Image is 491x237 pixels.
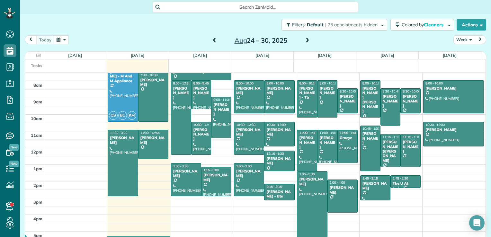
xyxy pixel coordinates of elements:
[193,123,213,127] span: 10:30 - 12:30
[266,86,292,95] div: [PERSON_NAME]
[319,131,337,135] span: 11:00 - 1:00
[140,136,166,145] div: [PERSON_NAME]
[266,127,292,137] div: [PERSON_NAME]
[236,123,255,127] span: 10:30 - 12:30
[425,123,445,127] span: 10:30 - 12:00
[319,81,337,85] span: 8:00 - 10:15
[193,127,210,141] div: [PERSON_NAME]
[173,81,191,85] span: 8:00 - 12:30
[424,22,444,28] span: Cleaners
[33,166,42,171] span: 1pm
[236,164,252,168] span: 1:00 - 3:00
[393,176,408,180] span: 1:45 - 2:30
[325,22,378,28] span: | 25 appointments hidden
[319,136,335,149] div: [PERSON_NAME]
[266,189,292,203] div: [PERSON_NAME] - Btn Systems
[281,19,387,31] button: Filters: Default | 25 appointments hidden
[203,173,229,182] div: [PERSON_NAME]
[380,53,394,58] a: [DATE]
[453,35,475,44] button: Week
[193,53,207,58] a: [DATE]
[402,94,419,108] div: [PERSON_NAME]
[299,177,325,186] div: [PERSON_NAME]
[213,98,231,102] span: 9:00 - 11:30
[31,149,42,154] span: 12pm
[193,81,209,85] span: 8:00 - 9:45
[31,63,42,68] span: Tasks
[307,22,324,28] span: Default
[382,94,399,108] div: [PERSON_NAME]
[221,37,301,44] h2: 24 – 30, 2025
[292,22,306,28] span: Filters:
[236,81,254,85] span: 8:00 - 10:00
[118,111,127,120] span: BC
[299,86,315,100] div: [PERSON_NAME] - Ttr
[140,78,166,87] div: [PERSON_NAME]
[339,136,356,140] div: Gracyn
[33,99,42,104] span: 9am
[213,102,229,116] div: [PERSON_NAME]
[266,185,282,189] span: 2:15 - 3:15
[31,116,42,121] span: 10am
[266,156,292,166] div: [PERSON_NAME]
[443,53,457,58] a: [DATE]
[255,53,269,58] a: [DATE]
[110,136,136,145] div: [PERSON_NAME]
[299,136,315,149] div: [PERSON_NAME]
[236,169,262,178] div: [PERSON_NAME]
[109,111,118,120] span: OS
[319,86,335,100] div: [PERSON_NAME]
[318,53,332,58] a: [DATE]
[9,144,19,151] span: New
[382,140,399,163] div: [PERSON_NAME]/[PERSON_NAME]
[402,22,446,28] span: Colored by
[173,169,199,178] div: [PERSON_NAME]
[425,127,482,132] div: [PERSON_NAME]
[299,81,317,85] span: 8:00 - 10:15
[392,181,419,190] div: The U At Ledroit
[362,176,378,180] span: 1:45 - 3:15
[362,86,379,114] div: [PERSON_NAME] [PERSON_NAME]
[278,19,387,31] a: Filters: Default | 25 appointments hidden
[31,133,42,138] span: 11am
[33,216,42,221] span: 4pm
[36,35,54,44] button: today
[340,89,357,93] span: 8:30 - 10:00
[339,94,356,108] div: [PERSON_NAME]
[110,131,127,135] span: 11:00 - 3:00
[362,127,380,131] span: 10:45 - 1:30
[403,135,420,139] span: 11:15 - 1:15
[362,131,379,145] div: [PERSON_NAME]
[425,86,482,91] div: [PERSON_NAME]
[140,131,160,135] span: 11:00 - 12:45
[110,69,136,83] div: [PERSON_NAME] - M And M Appliance
[402,140,419,154] div: [PERSON_NAME]
[173,164,189,168] span: 1:00 - 3:00
[474,35,486,44] button: next
[140,73,158,77] span: 7:30 - 10:30
[236,127,262,137] div: [PERSON_NAME]
[33,83,42,88] span: 8am
[33,183,42,188] span: 2pm
[425,81,443,85] span: 8:00 - 10:00
[236,86,262,95] div: [PERSON_NAME]
[469,215,485,231] div: Open Intercom Messenger
[383,89,400,93] span: 8:30 - 10:45
[203,168,219,172] span: 1:15 - 3:00
[193,86,210,100] div: [PERSON_NAME]
[383,135,400,139] span: 11:15 - 1:15
[235,36,247,44] span: Aug
[340,131,357,135] span: 11:00 - 1:00
[330,180,345,185] span: 2:00 - 4:00
[329,185,356,195] div: [PERSON_NAME]
[457,19,486,31] button: Actions
[362,81,380,85] span: 8:00 - 10:15
[266,123,286,127] span: 10:30 - 12:00
[299,131,317,135] span: 11:00 - 1:30
[68,53,82,58] a: [DATE]
[33,199,42,205] span: 3pm
[131,53,145,58] a: [DATE]
[299,172,315,176] span: 1:30 - 5:30
[266,81,284,85] span: 8:00 - 10:00
[128,111,136,120] span: KM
